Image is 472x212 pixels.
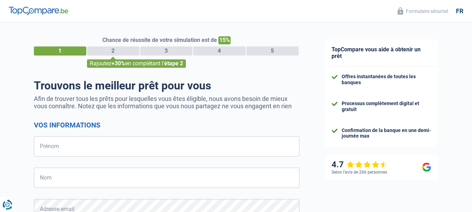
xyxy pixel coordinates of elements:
div: Selon l’avis de 266 personnes [332,170,387,175]
span: étape 2 [164,60,183,67]
div: 5 [246,46,299,56]
p: Afin de trouver tous les prêts pour lesquelles vous êtes éligible, nous avons besoin de mieux vou... [34,95,299,110]
div: Confirmation de la banque en une demi-journée max [342,127,431,139]
div: 4 [193,46,246,56]
div: Processus complètement digital et gratuit [342,101,431,112]
div: fr [456,7,463,15]
div: 2 [87,46,139,56]
div: 4.7 [332,160,388,170]
h2: Vos informations [34,121,299,129]
button: Formulaire sécurisé [393,5,452,17]
div: 1 [34,46,86,56]
div: Rajoutez en complétant l' [87,59,186,68]
div: Offres instantanées de toutes les banques [342,74,431,86]
h1: Trouvons le meilleur prêt pour vous [34,79,299,92]
span: 15% [218,36,231,44]
span: +30% [111,60,125,67]
div: 3 [140,46,193,56]
img: TopCompare Logo [9,7,68,15]
div: TopCompare vous aide à obtenir un prêt [325,39,438,67]
span: Chance de réussite de votre simulation est de [102,37,217,43]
